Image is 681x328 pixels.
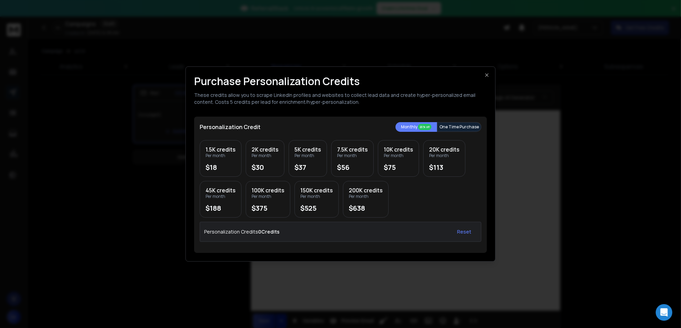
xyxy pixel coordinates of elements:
div: 45K credits [206,187,236,194]
p: 0 Credits [258,228,280,235]
div: 200K credits [349,187,383,194]
div: $75 [384,164,413,171]
div: 5K credits [294,146,321,153]
div: Per month [252,194,284,199]
div: 2K credits [252,146,279,153]
div: 100K credits [252,187,284,194]
div: $525 [300,205,333,212]
div: Per month [294,153,321,158]
div: Per month [384,153,413,158]
div: $375 [252,205,284,212]
div: $18 [206,164,236,171]
h1: Purchase Personalization Credits [194,75,487,88]
p: These credits allow you to scrape LinkedIn profiles and websites to collect lead data and create ... [194,92,487,106]
div: $188 [206,205,236,212]
div: 20% off [418,124,432,130]
div: Per month [429,153,460,158]
div: Per month [349,194,383,199]
div: 20K credits [429,146,460,153]
button: One Time Purchase [437,122,481,132]
button: Monthly 20% off [396,122,437,132]
div: $30 [252,164,279,171]
p: Personalization Credits [204,228,258,235]
div: $113 [429,164,460,171]
div: Per month [206,194,236,199]
div: 150K credits [300,187,333,194]
div: 10K credits [384,146,413,153]
button: Reset [452,225,477,239]
div: 7.5K credits [337,146,368,153]
div: 1.5K credits [206,146,236,153]
div: $37 [294,164,321,171]
p: Personalization Credit [200,123,261,131]
div: Per month [337,153,368,158]
div: Per month [206,153,236,158]
div: Open Intercom Messenger [656,304,672,321]
div: Per month [300,194,333,199]
div: $638 [349,205,383,212]
div: $56 [337,164,368,171]
div: Per month [252,153,279,158]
